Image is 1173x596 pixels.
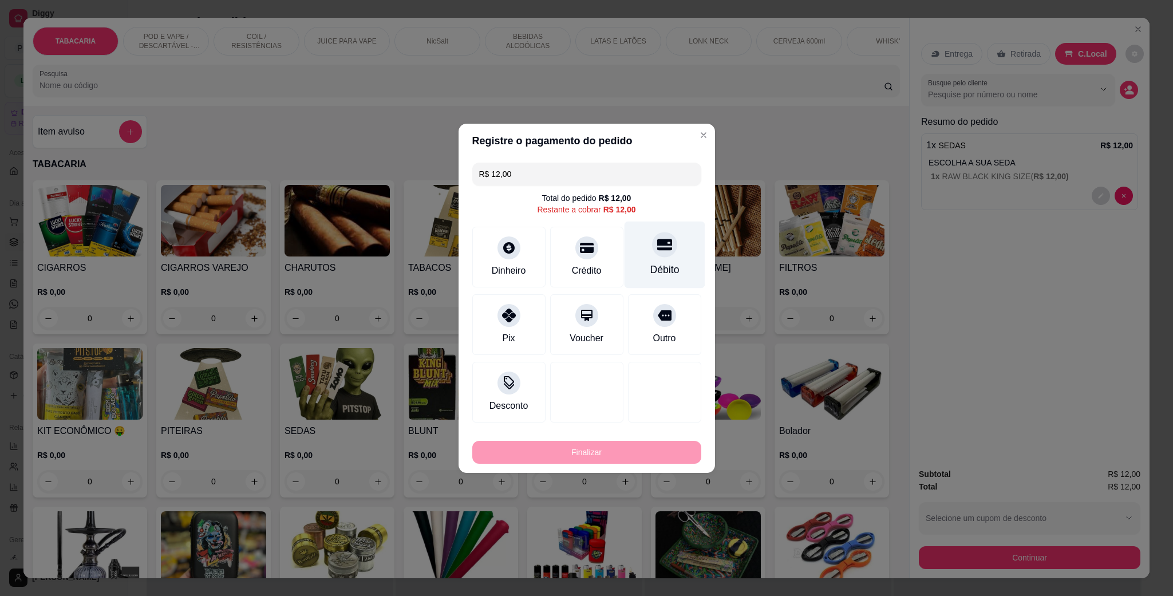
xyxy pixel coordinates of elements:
div: Crédito [572,264,602,278]
div: Voucher [570,331,603,345]
div: Total do pedido [542,192,631,204]
div: Pix [502,331,515,345]
div: R$ 12,00 [603,204,636,215]
div: Débito [650,262,679,277]
input: Ex.: hambúrguer de cordeiro [479,163,694,185]
div: R$ 12,00 [599,192,631,204]
div: Desconto [489,399,528,413]
div: Outro [653,331,676,345]
button: Close [694,126,713,144]
div: Dinheiro [492,264,526,278]
header: Registre o pagamento do pedido [459,124,715,158]
div: Restante a cobrar [537,204,635,215]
